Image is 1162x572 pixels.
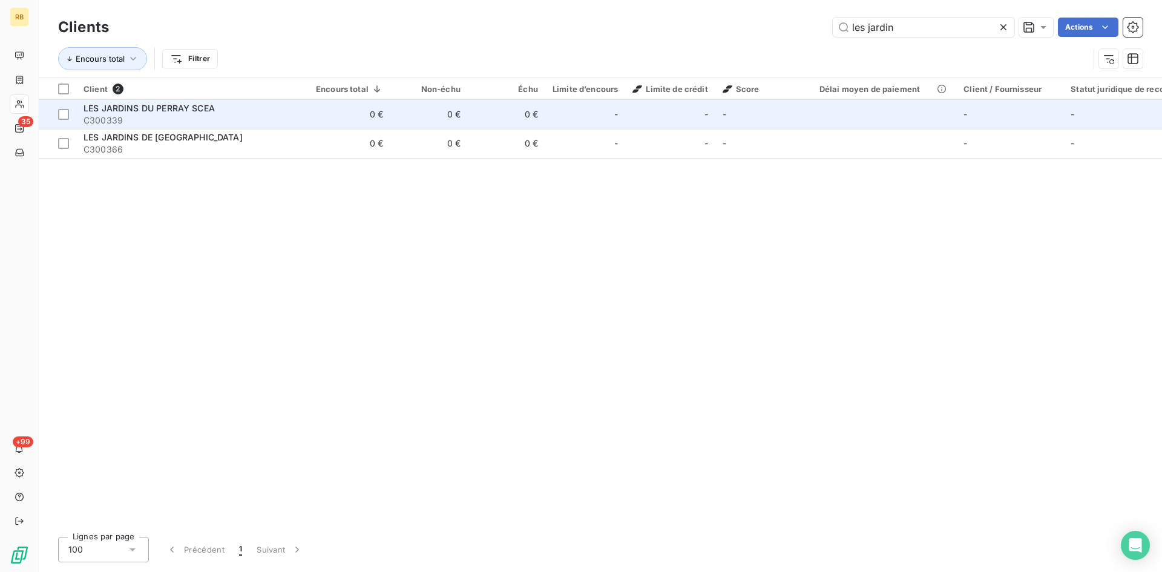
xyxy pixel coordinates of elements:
div: Limite d’encours [553,84,618,94]
td: 0 € [468,129,545,158]
span: LES JARDINS DU PERRAY SCEA [84,103,215,113]
span: - [614,108,618,120]
h3: Clients [58,16,109,38]
button: Filtrer [162,49,218,68]
span: +99 [13,436,33,447]
span: - [1071,109,1074,119]
span: - [1071,138,1074,148]
span: C300366 [84,143,301,156]
span: - [723,138,726,148]
div: Non-échu [398,84,461,94]
span: 1 [239,544,242,556]
div: Client / Fournisseur [963,84,1056,94]
span: 100 [68,544,83,556]
span: C300339 [84,114,301,127]
span: Client [84,84,108,94]
div: Délai moyen de paiement [819,84,949,94]
button: Précédent [159,537,232,562]
span: 35 [18,116,33,127]
td: 0 € [309,100,390,129]
span: - [704,137,708,150]
span: - [704,108,708,120]
span: Encours total [76,54,125,64]
span: - [614,137,618,150]
span: LES JARDINS DE [GEOGRAPHIC_DATA] [84,132,243,142]
span: - [963,109,967,119]
div: Open Intercom Messenger [1121,531,1150,560]
td: 0 € [390,129,468,158]
span: 2 [113,84,123,94]
input: Rechercher [833,18,1014,37]
span: Score [723,84,760,94]
div: Encours total [316,84,383,94]
span: Limite de crédit [632,84,707,94]
span: - [963,138,967,148]
button: 1 [232,537,249,562]
button: Actions [1058,18,1118,37]
td: 0 € [309,129,390,158]
img: Logo LeanPay [10,545,29,565]
span: - [723,109,726,119]
td: 0 € [468,100,545,129]
button: Encours total [58,47,147,70]
button: Suivant [249,537,310,562]
td: 0 € [390,100,468,129]
div: RB [10,7,29,27]
div: Échu [475,84,538,94]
